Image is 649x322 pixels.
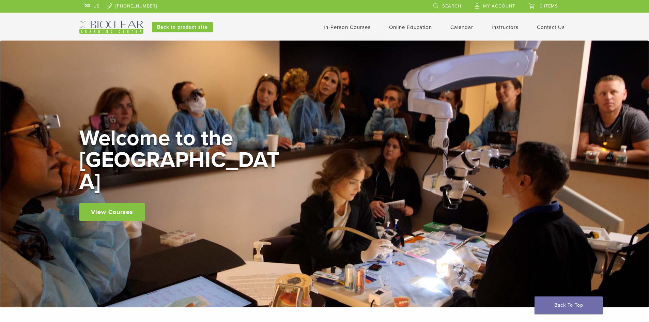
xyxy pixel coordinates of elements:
[79,127,284,193] h2: Welcome to the [GEOGRAPHIC_DATA]
[79,21,143,34] img: Bioclear
[442,3,461,9] span: Search
[537,24,565,30] a: Contact Us
[79,203,145,221] a: View Courses
[483,3,515,9] span: My Account
[450,24,473,30] a: Calendar
[535,296,603,314] a: Back To Top
[540,3,558,9] span: 0 items
[152,22,213,32] a: Back to product site
[492,24,519,30] a: Instructors
[324,24,371,30] a: In-Person Courses
[389,24,432,30] a: Online Education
